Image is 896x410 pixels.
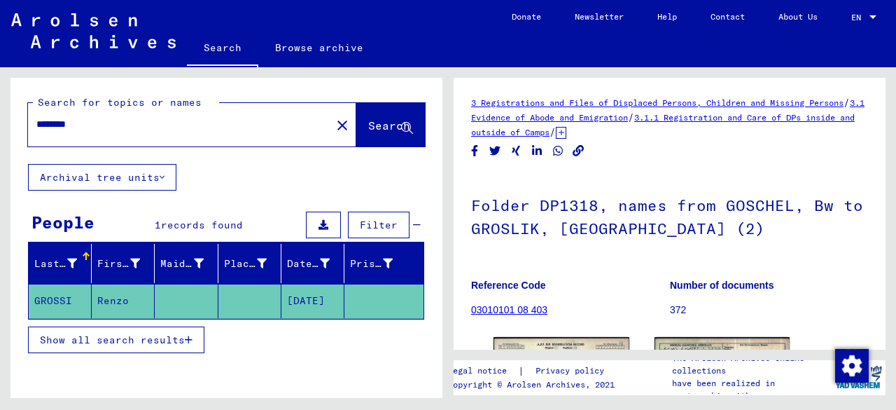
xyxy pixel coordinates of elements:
[471,173,868,258] h1: Folder DP1318, names from GOSCHEL, Bw to GROSLIK, [GEOGRAPHIC_DATA] (2)
[672,352,832,377] p: The Arolsen Archives online collections
[28,327,204,353] button: Show all search results
[155,219,161,231] span: 1
[28,164,176,191] button: Archival tree units
[448,364,621,378] div: |
[155,244,218,283] mat-header-cell: Maiden Name
[40,334,185,346] span: Show all search results
[97,252,157,275] div: First Name
[328,111,356,139] button: Clear
[29,244,92,283] mat-header-cell: Last Name
[471,112,855,137] a: 3.1.1 Registration and Care of DPs inside and outside of Camps
[334,117,351,134] mat-icon: close
[11,13,176,48] img: Arolsen_neg.svg
[350,252,410,275] div: Prisoner #
[218,244,281,283] mat-header-cell: Place of Birth
[350,257,393,271] div: Prisoner #
[287,257,330,271] div: Date of Birth
[670,303,868,317] p: 372
[92,284,155,318] mat-cell: Renzo
[835,349,869,383] img: Change consent
[549,125,556,138] span: /
[448,378,621,391] p: Copyright © Arolsen Archives, 2021
[551,142,566,160] button: Share on WhatsApp
[224,257,267,271] div: Place of Birth
[571,142,586,160] button: Copy link
[281,244,344,283] mat-header-cell: Date of Birth
[356,103,425,146] button: Search
[468,142,482,160] button: Share on Facebook
[672,377,832,402] p: have been realized in partnership with
[670,280,774,291] b: Number of documents
[530,142,545,160] button: Share on LinkedIn
[843,96,850,109] span: /
[29,284,92,318] mat-cell: GROSSI
[258,31,380,64] a: Browse archive
[832,360,885,395] img: yv_logo.png
[97,257,140,271] div: First Name
[161,219,243,231] span: records found
[851,13,867,22] span: EN
[471,280,546,291] b: Reference Code
[368,118,410,132] span: Search
[471,97,843,108] a: 3 Registrations and Files of Displaced Persons, Children and Missing Persons
[344,244,423,283] mat-header-cell: Prisoner #
[31,210,94,235] div: People
[160,252,220,275] div: Maiden Name
[187,31,258,67] a: Search
[281,284,344,318] mat-cell: [DATE]
[348,212,409,238] button: Filter
[287,252,347,275] div: Date of Birth
[224,252,284,275] div: Place of Birth
[524,364,621,378] a: Privacy policy
[488,142,503,160] button: Share on Twitter
[34,257,77,271] div: Last Name
[448,364,518,378] a: Legal notice
[360,219,398,231] span: Filter
[628,111,634,123] span: /
[160,257,203,271] div: Maiden Name
[92,244,155,283] mat-header-cell: First Name
[34,252,94,275] div: Last Name
[38,96,202,109] mat-label: Search for topics or names
[509,142,524,160] button: Share on Xing
[471,304,547,315] a: 03010101 08 403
